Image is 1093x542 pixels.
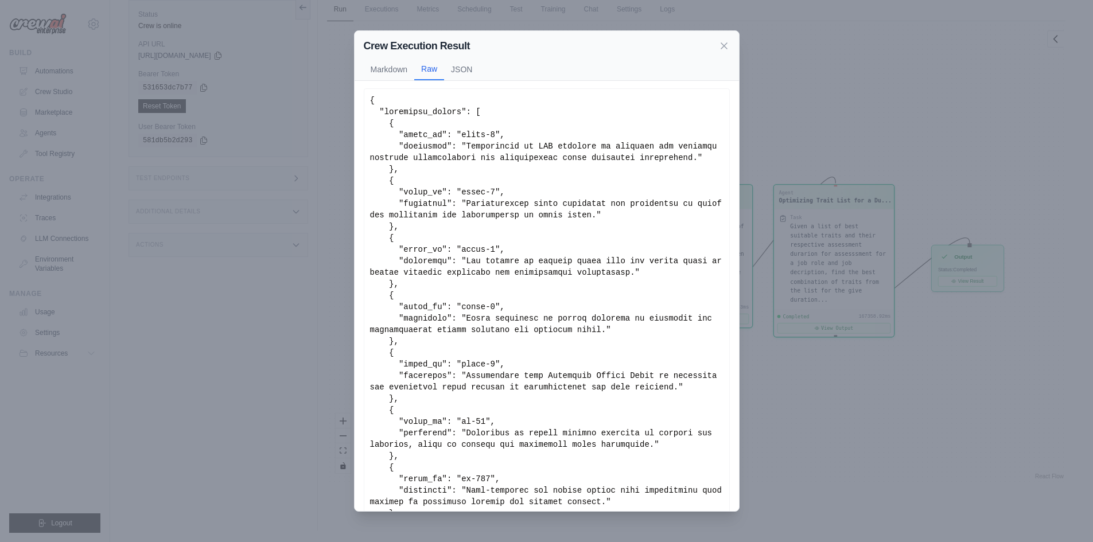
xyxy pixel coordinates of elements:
h2: Crew Execution Result [364,38,470,54]
button: Raw [414,59,444,80]
iframe: Chat Widget [1036,487,1093,542]
button: Markdown [364,59,415,80]
button: JSON [444,59,479,80]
